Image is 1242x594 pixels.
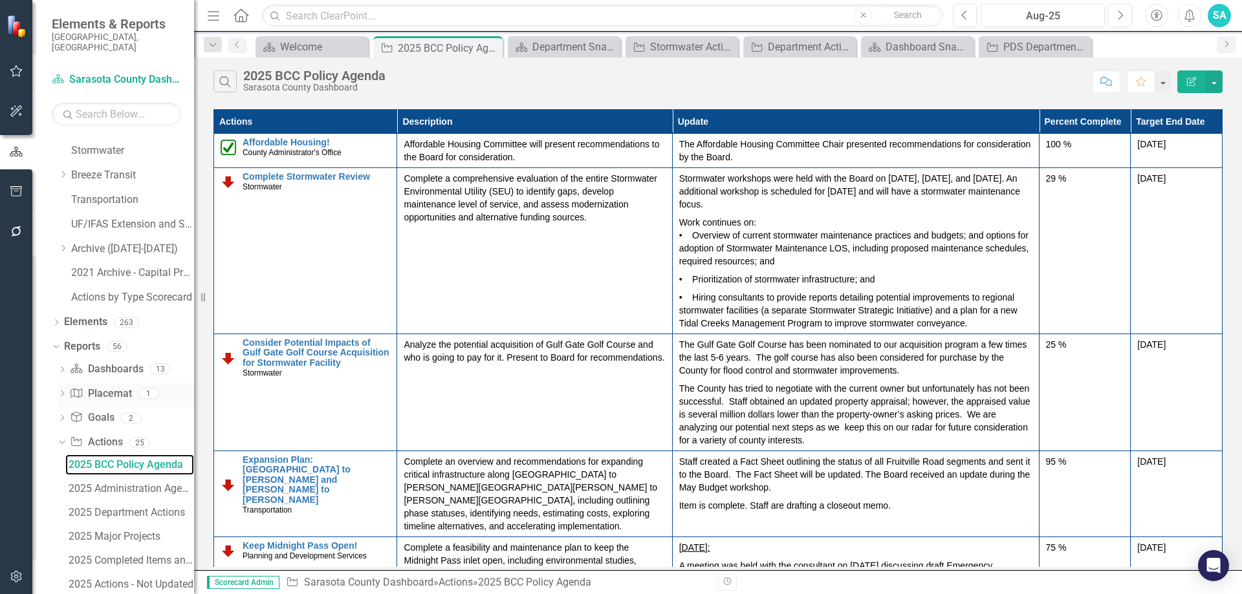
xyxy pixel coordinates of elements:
div: 13 [150,364,171,375]
div: » » [286,575,708,590]
a: Placemat [70,387,131,401]
div: 2 [121,412,142,423]
a: Department Actions - Budget Report [746,39,853,55]
td: Double-Click to Edit [397,451,672,537]
span: Search [894,10,922,20]
small: [GEOGRAPHIC_DATA], [GEOGRAPHIC_DATA] [52,32,181,53]
p: The Affordable Housing Committee Chair presented recommendations for consideration by the Board. [679,138,1032,164]
div: 2025 Administration Agenda [69,483,194,494]
button: Search [875,6,940,25]
div: 2025 Major Projects [69,531,194,542]
p: Complete a feasibility and maintenance plan to keep the Midnight Pass inlet open, including envir... [404,541,665,593]
p: Analyze the potential acquisition of Gulf Gate Golf Course and who is going to pay for it. Presen... [404,338,665,364]
td: Double-Click to Edit [672,451,1039,537]
a: Breeze Transit [71,168,194,183]
a: Dashboards [70,362,143,377]
td: Double-Click to Edit [1131,451,1223,537]
a: UF/IFAS Extension and Sustainability [71,217,194,232]
div: Department Snapshot [532,39,617,55]
p: The County has tried to negotiate with the current owner but unfortunately has not been successfu... [679,379,1032,447]
p: • Hiring consultants to provide reports detailing potential improvements to regional stormwater f... [679,288,1032,330]
p: Stormwater workshops were held with the Board on [DATE], [DATE], and [DATE]. An additional worksh... [679,172,1032,213]
a: Stormwater [71,143,194,158]
p: The Gulf Gate Golf Course has been nominated to our acquisition program a few times the last 5-6 ... [679,338,1032,379]
p: • Prioritization of stormwater infrastructure; and [679,270,1032,288]
p: A meeting was held with the consultant on [DATE] discussing draft Emergency Response Plan and del... [679,557,1032,588]
div: Aug-25 [985,8,1100,24]
div: Sarasota County Dashboard [243,83,386,92]
td: Double-Click to Edit [1131,134,1223,168]
a: Reports [64,339,100,354]
td: Double-Click to Edit [397,168,672,334]
a: Sarasota County Dashboard [304,576,433,588]
button: Aug-25 [981,4,1105,27]
div: Dashboard Snapshot [886,39,970,55]
div: 2025 Actions - Not Updated [69,578,194,590]
td: Double-Click to Edit [1131,334,1223,451]
td: Double-Click to Edit Right Click for Context Menu [214,168,397,334]
span: Stormwater [243,368,282,377]
div: 2025 BCC Policy Agenda [478,576,591,588]
td: Double-Click to Edit [397,334,672,451]
div: Stormwater Actions [650,39,735,55]
a: 2025 Department Actions [65,502,194,523]
p: Affordable Housing Committee will present recommendations to the Board for consideration. [404,138,665,164]
span: Stormwater [243,182,282,191]
a: Keep Midnight Pass Open! [243,541,390,551]
img: Below Plan [221,477,236,493]
span: [DATE]: [679,542,710,553]
a: 2021 Archive - Capital Projects [71,266,194,281]
img: Below Plan [221,543,236,558]
input: Search ClearPoint... [262,5,943,27]
div: 2025 BCC Policy Agenda [398,40,499,56]
a: Archive ([DATE]-[DATE]) [71,242,194,257]
a: Actions [70,435,122,450]
div: 2025 BCC Policy Agenda [243,69,386,83]
a: Consider Potential Impacts of Gulf Gate Golf Course Acquisition for Stormwater Facility [243,338,390,368]
td: Double-Click to Edit [1039,134,1131,168]
div: PDS Department Actions - 2024 [1003,39,1088,55]
td: Double-Click to Edit [1039,334,1131,451]
a: Welcome [259,39,365,55]
input: Search Below... [52,103,181,125]
span: [DATE] [1137,456,1166,467]
div: 2025 Completed Items and Actions [69,555,194,566]
td: Double-Click to Edit Right Click for Context Menu [214,451,397,537]
div: 95 % [1046,455,1124,468]
a: Department Snapshot [511,39,617,55]
div: 25 [129,437,150,448]
div: 56 [107,341,127,352]
a: Complete Stormwater Review [243,172,390,182]
a: Stormwater Actions [629,39,735,55]
td: Double-Click to Edit [1039,168,1131,334]
p: Item is complete. Staff are drafting a closeout memo. [679,496,1032,512]
td: Double-Click to Edit [672,134,1039,168]
a: Transportation [71,193,194,207]
span: Scorecard Admin [207,576,279,589]
img: Completed [221,140,236,155]
a: 2025 Major Projects [65,526,194,547]
div: Open Intercom Messenger [1198,550,1229,581]
button: SA [1208,4,1231,27]
div: 263 [114,317,139,328]
div: 2025 Department Actions [69,507,194,518]
p: Work continues on: • Overview of current stormwater maintenance practices and budgets; and option... [679,213,1032,270]
a: Affordable Housing! [243,138,390,147]
td: Double-Click to Edit [672,168,1039,334]
td: Double-Click to Edit Right Click for Context Menu [214,334,397,451]
div: 25 % [1046,338,1124,351]
span: Planning and Development Services [243,551,367,560]
div: 1 [138,388,159,399]
div: 2025 BCC Policy Agenda [69,459,194,471]
div: Department Actions - Budget Report [768,39,853,55]
div: 29 % [1046,172,1124,185]
span: [DATE] [1137,339,1166,350]
a: Elements [64,315,107,330]
a: Dashboard Snapshot [864,39,970,55]
div: Welcome [280,39,365,55]
a: Actions [439,576,473,588]
img: Below Plan [221,174,236,189]
p: Complete an overview and recommendations for expanding critical infrastructure along [GEOGRAPHIC_... [404,455,665,533]
a: Expansion Plan: [GEOGRAPHIC_DATA] to [PERSON_NAME] and [PERSON_NAME] to [PERSON_NAME] [243,455,390,505]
